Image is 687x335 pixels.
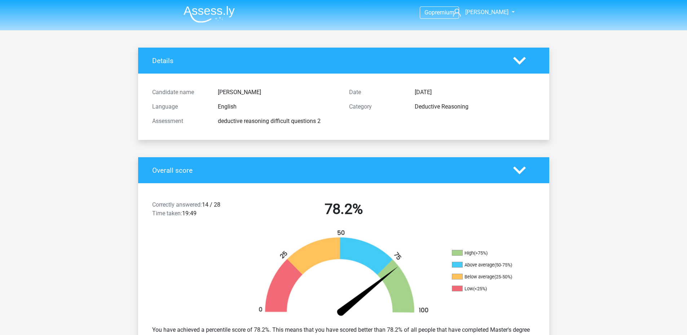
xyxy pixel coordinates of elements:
[147,88,212,97] div: Candidate name
[474,250,488,256] div: (>75%)
[452,250,524,256] li: High
[452,274,524,280] li: Below average
[184,6,235,23] img: Assessly
[494,262,512,268] div: (50-75%)
[424,9,432,16] span: Go
[344,88,409,97] div: Date
[212,102,344,111] div: English
[251,200,437,218] h2: 78.2%
[494,274,512,279] div: (25-50%)
[450,8,509,17] a: [PERSON_NAME]
[212,88,344,97] div: [PERSON_NAME]
[473,286,487,291] div: (<25%)
[452,286,524,292] li: Low
[452,262,524,268] li: Above average
[152,210,182,217] span: Time taken:
[147,117,212,125] div: Assessment
[212,117,344,125] div: deductive reasoning difficult questions 2
[420,8,459,17] a: Gopremium
[152,166,502,175] h4: Overall score
[147,102,212,111] div: Language
[152,201,202,208] span: Correctly answered:
[465,9,508,16] span: [PERSON_NAME]
[152,57,502,65] h4: Details
[409,102,541,111] div: Deductive Reasoning
[432,9,454,16] span: premium
[246,229,441,320] img: 78.1f539fb9fc92.png
[409,88,541,97] div: [DATE]
[344,102,409,111] div: Category
[147,200,245,221] div: 14 / 28 19:49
